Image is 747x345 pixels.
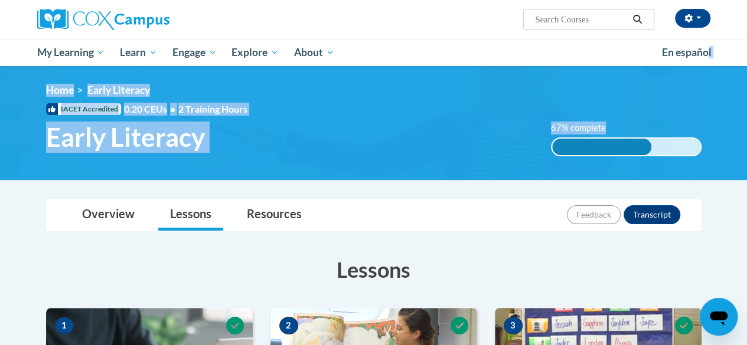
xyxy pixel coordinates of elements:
[551,121,619,134] label: 67% complete
[158,199,223,231] a: Lessons
[662,46,712,58] span: En español
[124,103,178,116] span: 0.20 CEUs
[235,199,314,231] a: Resources
[552,139,651,155] div: 67% complete
[55,317,74,334] span: 1
[279,317,298,334] span: 2
[37,45,105,60] span: My Learning
[178,103,247,114] span: 2 Training Hours
[112,39,165,66] a: Learn
[294,45,334,60] span: About
[28,39,719,66] div: Main menu
[46,84,74,96] a: Home
[87,84,150,96] span: Early Literacy
[504,317,523,334] span: 3
[628,12,646,27] button: Search
[700,298,738,336] iframe: Button to launch messaging window
[286,39,342,66] a: About
[534,12,628,27] input: Search Courses
[654,40,719,65] a: En español
[70,199,146,231] a: Overview
[172,45,217,60] span: Engage
[231,45,279,60] span: Explore
[37,9,169,30] img: Cox Campus
[46,255,702,284] h3: Lessons
[46,121,205,153] span: Early Literacy
[37,9,250,30] a: Cox Campus
[624,205,680,224] button: Transcript
[165,39,224,66] a: Engage
[170,103,175,114] span: •
[30,39,113,66] a: My Learning
[675,9,710,28] button: Account Settings
[567,205,621,224] button: Feedback
[120,45,157,60] span: Learn
[224,39,286,66] a: Explore
[46,103,121,115] span: IACET Accredited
